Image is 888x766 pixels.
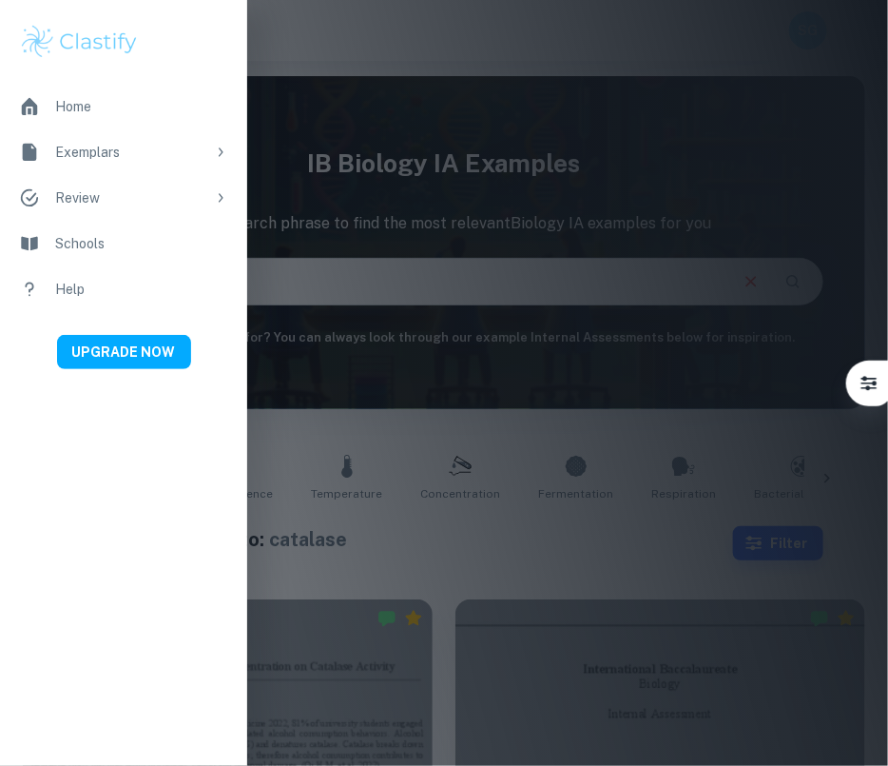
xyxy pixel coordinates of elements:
[19,23,140,61] img: Clastify logo
[850,364,888,403] button: Filter
[55,142,205,163] div: Exemplars
[55,233,228,254] div: Schools
[57,335,191,369] button: UPGRADE NOW
[55,96,228,117] div: Home
[55,187,205,208] div: Review
[55,279,228,300] div: Help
